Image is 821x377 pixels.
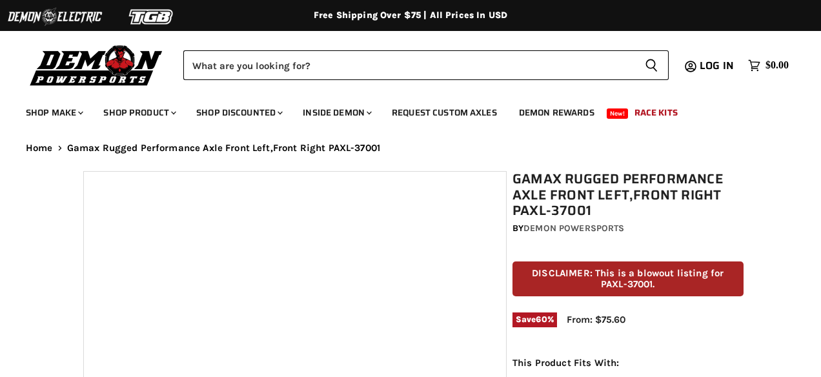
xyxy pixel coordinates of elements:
[607,108,629,119] span: New!
[103,5,200,29] img: TGB Logo 2
[16,99,91,126] a: Shop Make
[567,314,625,325] span: From: $75.60
[382,99,507,126] a: Request Custom Axles
[183,50,634,80] input: Search
[765,59,789,72] span: $0.00
[6,5,103,29] img: Demon Electric Logo 2
[16,94,786,126] ul: Main menu
[183,50,669,80] form: Product
[26,143,53,154] a: Home
[187,99,290,126] a: Shop Discounted
[293,99,380,126] a: Inside Demon
[512,312,557,327] span: Save %
[523,223,624,234] a: Demon Powersports
[694,60,742,72] a: Log in
[625,99,687,126] a: Race Kits
[94,99,184,126] a: Shop Product
[512,171,744,219] h1: Gamax Rugged Performance Axle Front Left,Front Right PAXL-37001
[512,261,744,297] p: DISCLAIMER: This is a blowout listing for PAXL-37001.
[536,314,547,324] span: 60
[512,355,744,371] p: This Product Fits With:
[67,143,380,154] span: Gamax Rugged Performance Axle Front Left,Front Right PAXL-37001
[700,57,734,74] span: Log in
[742,56,795,75] a: $0.00
[512,221,744,236] div: by
[634,50,669,80] button: Search
[26,42,167,88] img: Demon Powersports
[509,99,604,126] a: Demon Rewards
